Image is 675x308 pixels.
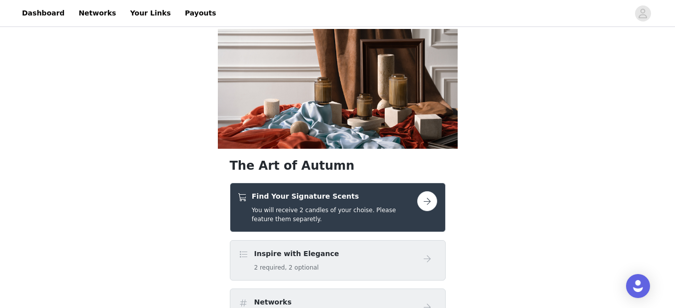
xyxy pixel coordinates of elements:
[254,297,292,308] h4: Networks
[179,2,222,24] a: Payouts
[252,191,417,202] h4: Find Your Signature Scents
[626,274,650,298] div: Open Intercom Messenger
[72,2,122,24] a: Networks
[230,183,446,232] div: Find Your Signature Scents
[230,157,446,175] h1: The Art of Autumn
[124,2,177,24] a: Your Links
[252,206,417,224] h5: You will receive 2 candles of your choise. Please feature them separetly.
[254,249,339,259] h4: Inspire with Elegance
[218,29,458,149] img: campaign image
[230,240,446,281] div: Inspire with Elegance
[638,5,648,21] div: avatar
[16,2,70,24] a: Dashboard
[254,263,339,272] h5: 2 required, 2 optional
